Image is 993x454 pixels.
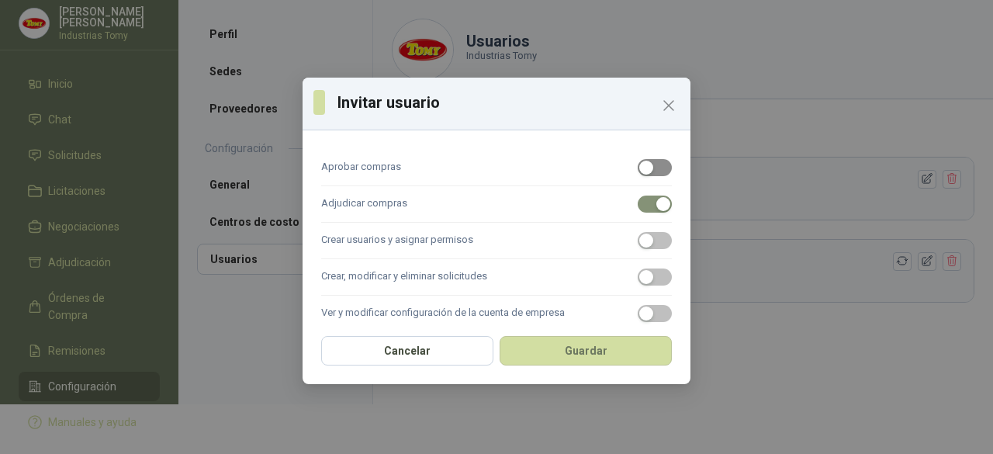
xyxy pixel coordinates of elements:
[321,296,672,332] label: Ver y modificar configuración de la cuenta de empresa
[321,150,672,186] label: Aprobar compras
[321,186,672,223] label: Adjudicar compras
[500,336,672,366] button: Guardar
[638,269,672,286] button: Crear, modificar y eliminar solicitudes
[638,305,672,322] button: Ver y modificar configuración de la cuenta de empresa
[337,91,680,114] h3: Invitar usuario
[656,93,681,118] button: Close
[638,196,672,213] button: Adjudicar compras
[638,232,672,249] button: Crear usuarios y asignar permisos
[321,259,672,296] label: Crear, modificar y eliminar solicitudes
[321,223,672,259] label: Crear usuarios y asignar permisos
[321,336,493,366] button: Cancelar
[638,159,672,176] button: Aprobar compras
